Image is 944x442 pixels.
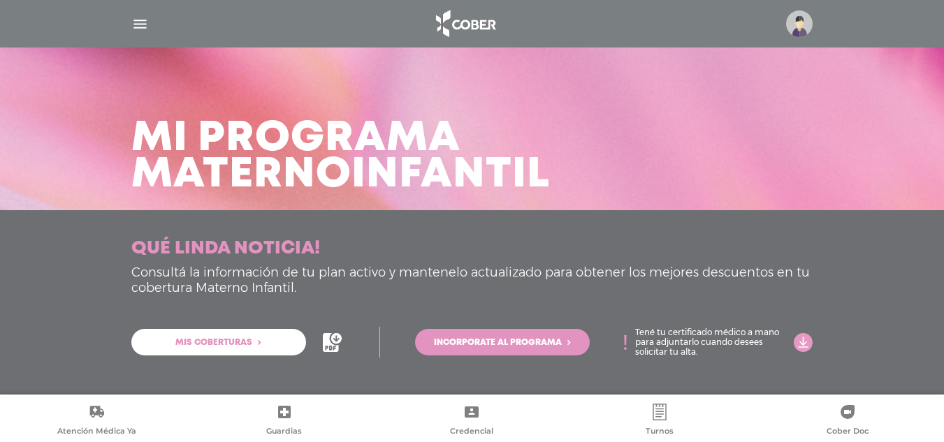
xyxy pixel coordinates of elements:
img: profile-placeholder.svg [786,10,813,37]
a: Credencial [378,404,566,439]
img: Cober_menu-lines-white.svg [131,15,149,33]
h3: Mi Programa Materno Infantil [131,121,550,193]
p: Consultá la información de tu plan activo y mantenelo actualizado para obtener los mejores descue... [131,265,813,295]
span: Mis coberturas [175,339,252,347]
span: Turnos [646,426,674,439]
img: logo_cober_home-white.png [428,7,502,40]
span: Guardias [266,426,302,439]
span: Atención Médica Ya [57,426,136,439]
a: Incorporate al programa [415,329,590,355]
span: Credencial [450,426,493,439]
a: Mis coberturas [131,329,306,355]
span: Cober Doc [827,426,869,439]
a: Guardias [191,404,379,439]
span: Incorporate al programa [434,339,562,347]
h3: Qué linda noticia! [131,238,320,260]
a: Turnos [566,404,754,439]
p: Tené tu certificado médico a mano para adjuntarlo cuando desees solicitar tu alta. [635,327,785,357]
a: Atención Médica Ya [3,404,191,439]
a: Cober Doc [753,404,941,439]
